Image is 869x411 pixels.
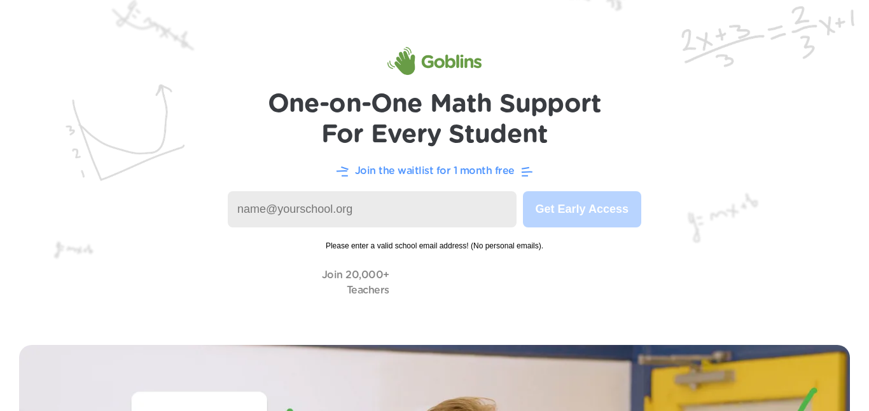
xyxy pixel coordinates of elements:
button: Get Early Access [523,191,641,227]
p: Join 20,000+ Teachers [322,267,389,298]
h1: One-on-One Math Support For Every Student [268,89,602,150]
input: name@yourschool.org [228,191,517,227]
p: Join the waitlist for 1 month free [355,163,515,179]
span: Please enter a valid school email address! (No personal emails). [228,227,641,252]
